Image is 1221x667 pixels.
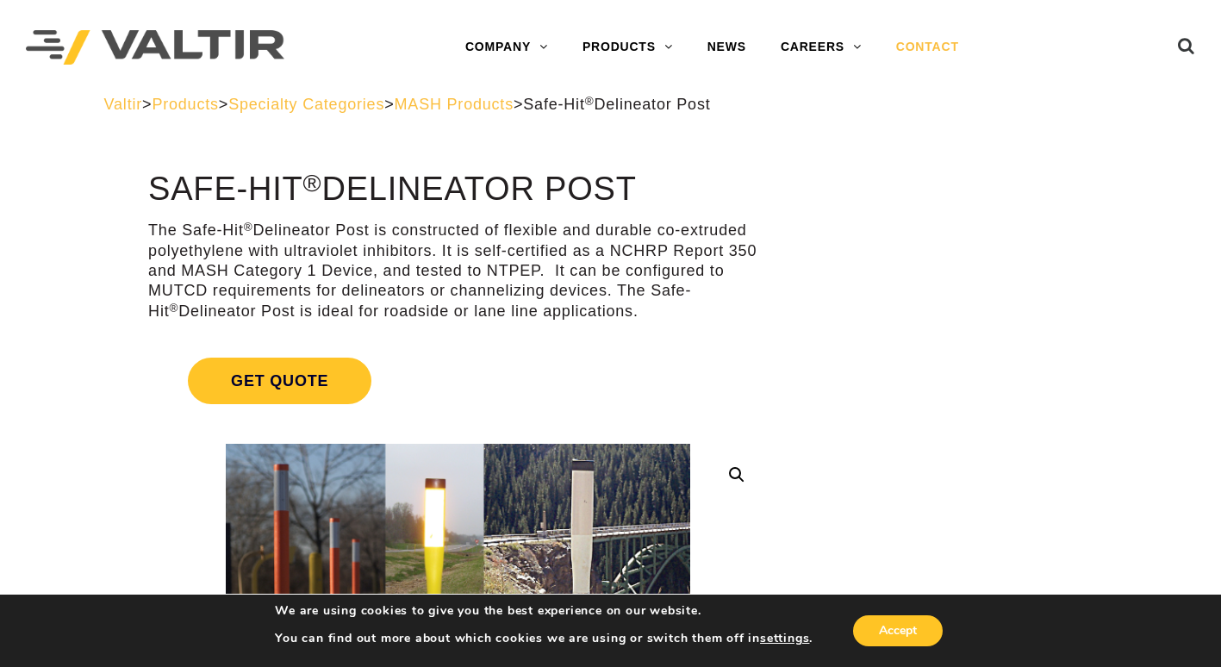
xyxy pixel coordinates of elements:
[303,169,322,196] sup: ®
[169,302,178,315] sup: ®
[148,221,768,321] p: The Safe-Hit Delineator Post is constructed of flexible and durable co-extruded polyethylene with...
[853,615,943,646] button: Accept
[188,358,371,404] span: Get Quote
[275,603,813,619] p: We are using cookies to give you the best experience on our website.
[565,30,690,65] a: PRODUCTS
[448,30,565,65] a: COMPANY
[523,96,710,113] span: Safe-Hit Delineator Post
[244,221,253,234] sup: ®
[148,171,768,208] h1: Safe-Hit Delineator Post
[228,96,384,113] a: Specialty Categories
[152,96,218,113] a: Products
[690,30,763,65] a: NEWS
[104,96,142,113] a: Valtir
[104,95,1118,115] div: > > > >
[26,30,284,65] img: Valtir
[148,337,768,425] a: Get Quote
[879,30,976,65] a: CONTACT
[760,631,809,646] button: settings
[763,30,879,65] a: CAREERS
[275,631,813,646] p: You can find out more about which cookies we are using or switch them off in .
[585,95,595,108] sup: ®
[395,96,514,113] a: MASH Products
